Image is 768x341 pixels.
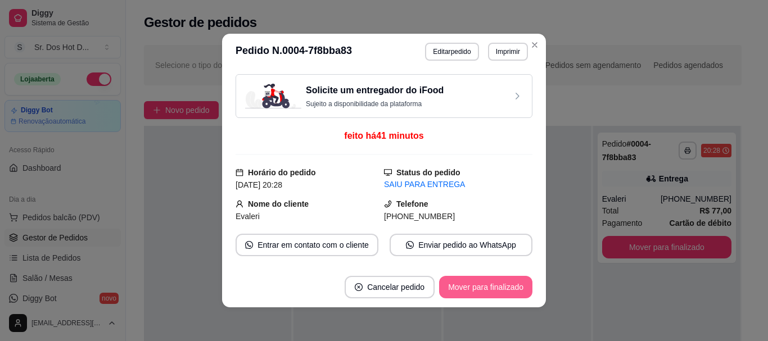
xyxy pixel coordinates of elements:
span: phone [384,200,392,208]
button: whats-appEnviar pedido ao WhatsApp [390,234,532,256]
button: Mover para finalizado [439,276,532,298]
strong: Status do pedido [396,168,460,177]
span: Evaleri [236,212,260,221]
img: delivery-image [245,84,301,108]
span: [PHONE_NUMBER] [384,212,455,221]
span: desktop [384,169,392,176]
button: Imprimir [488,43,528,61]
span: user [236,200,243,208]
p: Sujeito a disponibilidade da plataforma [306,99,444,108]
span: whats-app [245,241,253,249]
div: SAIU PARA ENTREGA [384,179,532,190]
strong: Nome do cliente [248,199,309,208]
h3: Pedido N. 0004-7f8bba83 [236,43,352,61]
button: close-circleCancelar pedido [345,276,435,298]
button: whats-appEntrar em contato com o cliente [236,234,378,256]
button: Close [526,36,544,54]
h3: Solicite um entregador do iFood [306,84,444,97]
span: whats-app [406,241,414,249]
span: calendar [236,169,243,176]
strong: Horário do pedido [248,168,316,177]
strong: Telefone [396,199,428,208]
span: close-circle [355,283,363,291]
button: Editarpedido [425,43,478,61]
span: feito há 41 minutos [344,131,423,140]
span: [DATE] 20:28 [236,180,282,189]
